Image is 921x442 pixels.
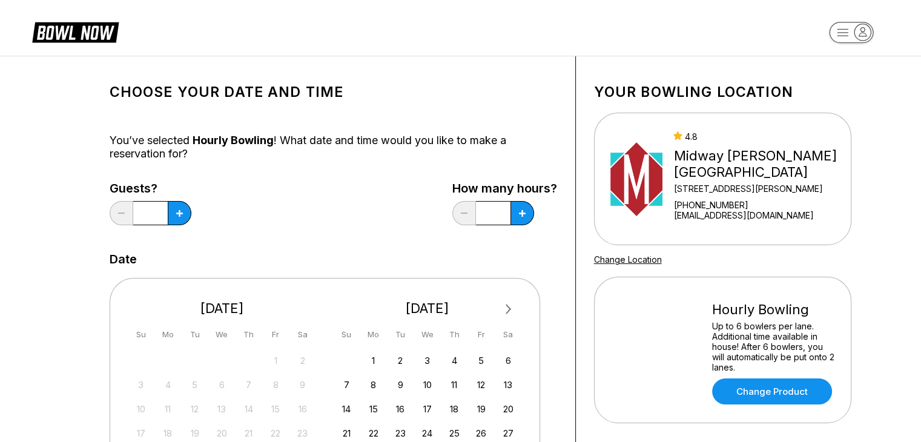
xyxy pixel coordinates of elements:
div: Choose Thursday, September 4th, 2025 [446,352,463,369]
div: Not available Thursday, August 21st, 2025 [240,425,257,441]
div: Not available Wednesday, August 6th, 2025 [214,377,230,393]
div: Not available Saturday, August 16th, 2025 [294,401,311,417]
label: Guests? [110,182,191,195]
button: Next Month [499,300,518,319]
div: Choose Wednesday, September 17th, 2025 [419,401,435,417]
div: Sa [294,326,311,343]
div: [STREET_ADDRESS][PERSON_NAME] [673,183,845,194]
a: [EMAIL_ADDRESS][DOMAIN_NAME] [673,210,845,220]
div: Sa [500,326,517,343]
div: Su [133,326,149,343]
div: [DATE] [334,300,521,317]
div: Not available Monday, August 4th, 2025 [160,377,176,393]
div: Not available Sunday, August 10th, 2025 [133,401,149,417]
div: Choose Tuesday, September 2nd, 2025 [392,352,409,369]
div: Not available Sunday, August 3rd, 2025 [133,377,149,393]
div: Fr [268,326,284,343]
img: Hourly Bowling [610,305,701,395]
div: 4.8 [673,131,845,142]
div: Choose Sunday, September 21st, 2025 [338,425,355,441]
div: Tu [392,326,409,343]
div: Choose Saturday, September 27th, 2025 [500,425,517,441]
div: Choose Tuesday, September 23rd, 2025 [392,425,409,441]
div: Choose Friday, September 19th, 2025 [473,401,489,417]
div: Mo [365,326,381,343]
div: Midway [PERSON_NAME][GEOGRAPHIC_DATA] [673,148,845,180]
div: Choose Friday, September 5th, 2025 [473,352,489,369]
div: Not available Thursday, August 14th, 2025 [240,401,257,417]
div: Choose Thursday, September 18th, 2025 [446,401,463,417]
div: Tu [187,326,203,343]
div: Choose Thursday, September 25th, 2025 [446,425,463,441]
div: Choose Thursday, September 11th, 2025 [446,377,463,393]
div: Not available Sunday, August 17th, 2025 [133,425,149,441]
div: Not available Saturday, August 9th, 2025 [294,377,311,393]
div: Choose Tuesday, September 16th, 2025 [392,401,409,417]
label: Date [110,252,137,266]
div: Th [240,326,257,343]
div: Choose Wednesday, September 3rd, 2025 [419,352,435,369]
div: Choose Monday, September 1st, 2025 [365,352,381,369]
img: Midway Bowling - Carlisle [610,134,663,225]
div: Not available Tuesday, August 12th, 2025 [187,401,203,417]
span: Hourly Bowling [193,134,274,147]
a: Change Product [712,378,832,404]
div: Not available Friday, August 22nd, 2025 [268,425,284,441]
div: Not available Tuesday, August 5th, 2025 [187,377,203,393]
div: Choose Monday, September 22nd, 2025 [365,425,381,441]
div: Choose Wednesday, September 10th, 2025 [419,377,435,393]
div: Not available Friday, August 1st, 2025 [268,352,284,369]
div: Hourly Bowling [712,302,835,318]
div: Not available Thursday, August 7th, 2025 [240,377,257,393]
div: Choose Monday, September 15th, 2025 [365,401,381,417]
div: Mo [160,326,176,343]
div: [PHONE_NUMBER] [673,200,845,210]
div: Not available Friday, August 15th, 2025 [268,401,284,417]
div: We [214,326,230,343]
div: Th [446,326,463,343]
div: Not available Wednesday, August 13th, 2025 [214,401,230,417]
a: Change Location [594,254,662,265]
div: Choose Sunday, September 14th, 2025 [338,401,355,417]
div: Choose Tuesday, September 9th, 2025 [392,377,409,393]
div: Choose Friday, September 26th, 2025 [473,425,489,441]
div: Not available Wednesday, August 20th, 2025 [214,425,230,441]
h1: Your bowling location [594,84,851,101]
div: Choose Friday, September 12th, 2025 [473,377,489,393]
label: How many hours? [452,182,557,195]
h1: Choose your Date and time [110,84,557,101]
div: Choose Monday, September 8th, 2025 [365,377,381,393]
div: [DATE] [128,300,316,317]
div: Su [338,326,355,343]
div: Not available Saturday, August 2nd, 2025 [294,352,311,369]
div: Choose Sunday, September 7th, 2025 [338,377,355,393]
div: We [419,326,435,343]
div: Choose Wednesday, September 24th, 2025 [419,425,435,441]
div: Choose Saturday, September 6th, 2025 [500,352,517,369]
div: Not available Friday, August 8th, 2025 [268,377,284,393]
div: Up to 6 bowlers per lane. Additional time available in house! After 6 bowlers, you will automatic... [712,321,835,372]
div: Not available Saturday, August 23rd, 2025 [294,425,311,441]
div: Choose Saturday, September 20th, 2025 [500,401,517,417]
div: Choose Saturday, September 13th, 2025 [500,377,517,393]
div: You’ve selected ! What date and time would you like to make a reservation for? [110,134,557,160]
div: Fr [473,326,489,343]
div: Not available Monday, August 11th, 2025 [160,401,176,417]
div: Not available Monday, August 18th, 2025 [160,425,176,441]
div: Not available Tuesday, August 19th, 2025 [187,425,203,441]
